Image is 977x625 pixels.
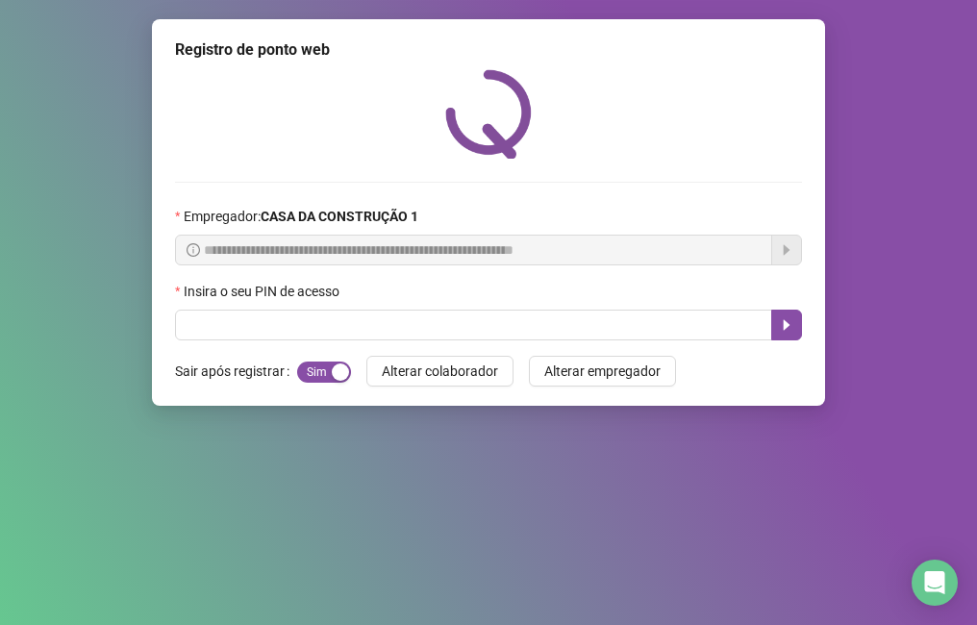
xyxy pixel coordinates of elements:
[912,560,958,606] div: Open Intercom Messenger
[184,206,418,227] span: Empregador :
[175,38,802,62] div: Registro de ponto web
[529,356,676,387] button: Alterar empregador
[175,356,297,387] label: Sair após registrar
[187,243,200,257] span: info-circle
[544,361,661,382] span: Alterar empregador
[382,361,498,382] span: Alterar colaborador
[445,69,532,159] img: QRPoint
[779,317,794,333] span: caret-right
[175,281,352,302] label: Insira o seu PIN de acesso
[366,356,514,387] button: Alterar colaborador
[261,209,418,224] strong: CASA DA CONSTRUÇÃO 1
